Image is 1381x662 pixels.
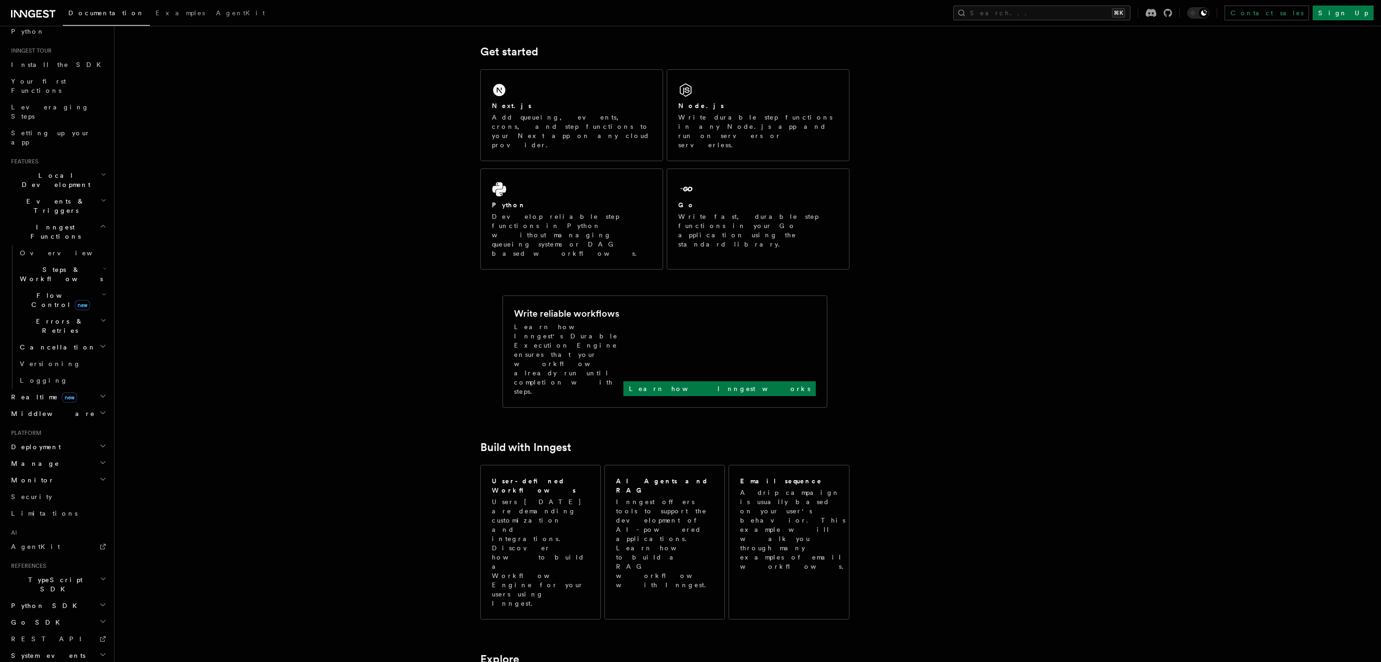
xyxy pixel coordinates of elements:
p: Write durable step functions in any Node.js app and run on servers or serverless. [678,113,838,150]
p: Inngest offers tools to support the development of AI-powered applications. Learn how to build a ... [616,497,715,590]
div: Inngest Functions [7,245,108,389]
h2: Python [492,200,526,210]
a: Examples [150,3,210,25]
a: Setting up your app [7,125,108,150]
button: Steps & Workflows [16,261,108,287]
span: System events [7,651,85,660]
button: Middleware [7,405,108,422]
h2: Email sequence [740,476,822,486]
p: Write fast, durable step functions in your Go application using the standard library. [678,212,838,249]
span: Steps & Workflows [16,265,103,283]
button: Search...⌘K [953,6,1130,20]
a: Install the SDK [7,56,108,73]
a: AgentKit [210,3,270,25]
span: Versioning [20,360,81,367]
span: Manage [7,459,60,468]
a: Logging [16,372,108,389]
a: Email sequenceA drip campaign is usually based on your user's behavior. This example will walk yo... [729,465,849,620]
button: Realtimenew [7,389,108,405]
span: Platform [7,429,42,437]
p: Users [DATE] are demanding customization and integrations. Discover how to build a Workflow Engin... [492,497,589,608]
a: Get started [480,45,538,58]
a: REST API [7,631,108,647]
span: Install the SDK [11,61,107,68]
span: Events & Triggers [7,197,101,215]
a: Your first Functions [7,73,108,99]
span: AgentKit [11,543,60,550]
span: AgentKit [216,9,265,17]
h2: Next.js [492,101,532,110]
h2: Node.js [678,101,724,110]
span: Python [11,28,45,35]
button: Toggle dark mode [1187,7,1209,18]
a: Python [7,23,108,40]
button: Local Development [7,167,108,193]
p: Develop reliable step functions in Python without managing queueing systems or DAG based workflows. [492,212,652,258]
a: Contact sales [1225,6,1309,20]
a: Build with Inngest [480,441,571,454]
button: Errors & Retries [16,313,108,339]
button: Flow Controlnew [16,287,108,313]
a: Leveraging Steps [7,99,108,125]
p: Add queueing, events, crons, and step functions to your Next app on any cloud provider. [492,113,652,150]
a: GoWrite fast, durable step functions in your Go application using the standard library. [667,169,849,270]
a: AgentKit [7,538,108,555]
a: Node.jsWrite durable step functions in any Node.js app and run on servers or serverless. [667,69,849,161]
a: User-defined WorkflowsUsers [DATE] are demanding customization and integrations. Discover how to ... [480,465,601,620]
a: Sign Up [1313,6,1374,20]
span: Errors & Retries [16,317,100,335]
h2: User-defined Workflows [492,476,589,495]
button: Events & Triggers [7,193,108,219]
span: Limitations [11,510,78,517]
span: Leveraging Steps [11,103,89,120]
span: Inngest tour [7,47,52,54]
h2: Write reliable workflows [514,307,619,320]
span: new [62,392,77,403]
a: Limitations [7,505,108,522]
span: Middleware [7,409,95,418]
span: Overview [20,249,115,257]
span: Cancellation [16,343,96,352]
span: Security [11,493,52,500]
span: Your first Functions [11,78,66,94]
p: Learn how Inngest works [629,384,810,393]
span: Inngest Functions [7,223,100,241]
button: Manage [7,455,108,472]
span: Examples [155,9,205,17]
span: Documentation [68,9,144,17]
h2: AI Agents and RAG [616,476,715,495]
button: Cancellation [16,339,108,355]
span: Python SDK [7,601,83,610]
span: AI [7,529,17,536]
span: new [75,300,90,310]
a: Overview [16,245,108,261]
a: Security [7,488,108,505]
p: Learn how Inngest's Durable Execution Engine ensures that your workflow already run until complet... [514,322,623,396]
kbd: ⌘K [1112,8,1125,18]
span: Go SDK [7,618,66,627]
span: Logging [20,377,68,384]
span: Deployment [7,442,61,451]
span: Features [7,158,38,165]
h2: Go [678,200,695,210]
a: Learn how Inngest works [623,381,816,396]
span: REST API [11,635,90,643]
span: Realtime [7,392,77,402]
button: Inngest Functions [7,219,108,245]
a: AI Agents and RAGInngest offers tools to support the development of AI-powered applications. Lear... [604,465,725,620]
button: Python SDK [7,597,108,614]
span: Local Development [7,171,101,189]
span: TypeScript SDK [7,575,100,594]
span: Flow Control [16,291,102,309]
button: Monitor [7,472,108,488]
a: PythonDevelop reliable step functions in Python without managing queueing systems or DAG based wo... [480,169,663,270]
a: Documentation [63,3,150,26]
span: References [7,562,46,570]
p: A drip campaign is usually based on your user's behavior. This example will walk you through many... [740,488,849,571]
span: Setting up your app [11,129,90,146]
button: TypeScript SDK [7,572,108,597]
button: Go SDK [7,614,108,631]
a: Versioning [16,355,108,372]
span: Monitor [7,475,54,485]
a: Next.jsAdd queueing, events, crons, and step functions to your Next app on any cloud provider. [480,69,663,161]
